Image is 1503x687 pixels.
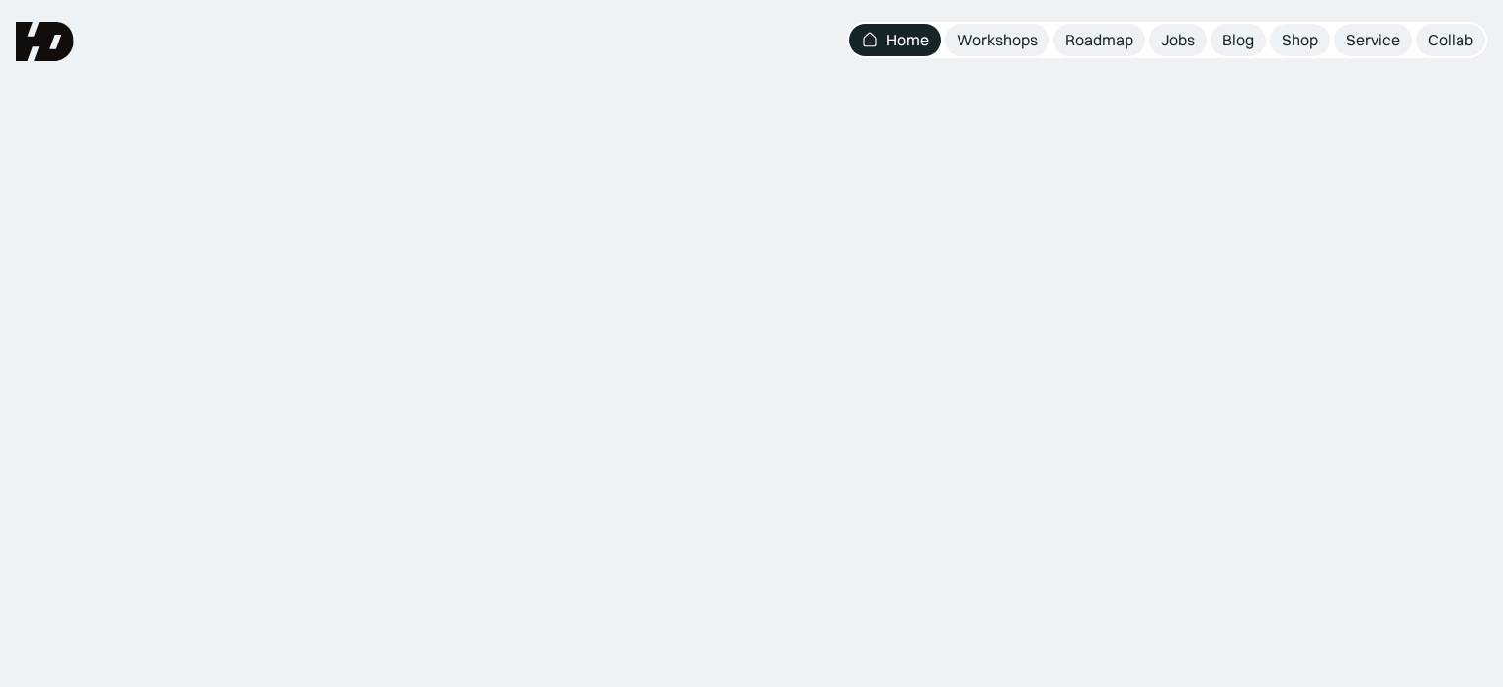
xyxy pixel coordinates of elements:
[945,24,1049,56] a: Workshops
[849,24,941,56] a: Home
[1416,24,1485,56] a: Collab
[1053,24,1145,56] a: Roadmap
[1334,24,1412,56] a: Service
[1428,30,1473,50] div: Collab
[1222,30,1254,50] div: Blog
[1161,30,1195,50] div: Jobs
[1149,24,1207,56] a: Jobs
[1065,30,1133,50] div: Roadmap
[1282,30,1318,50] div: Shop
[886,30,929,50] div: Home
[957,30,1038,50] div: Workshops
[1211,24,1266,56] a: Blog
[1346,30,1400,50] div: Service
[1270,24,1330,56] a: Shop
